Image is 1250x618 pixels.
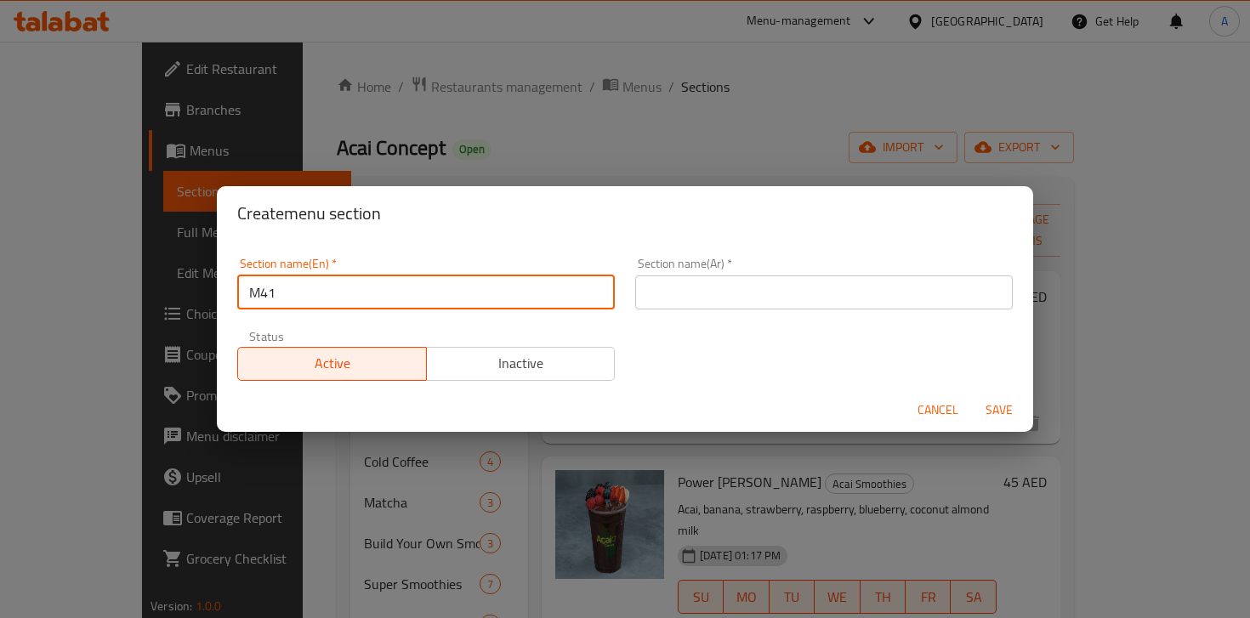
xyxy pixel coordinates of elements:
[972,394,1026,426] button: Save
[237,275,615,309] input: Please enter section name(en)
[911,394,965,426] button: Cancel
[245,351,420,376] span: Active
[237,347,427,381] button: Active
[237,200,1013,227] h2: Create menu section
[979,400,1020,421] span: Save
[918,400,958,421] span: Cancel
[434,351,609,376] span: Inactive
[426,347,616,381] button: Inactive
[635,275,1013,309] input: Please enter section name(ar)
